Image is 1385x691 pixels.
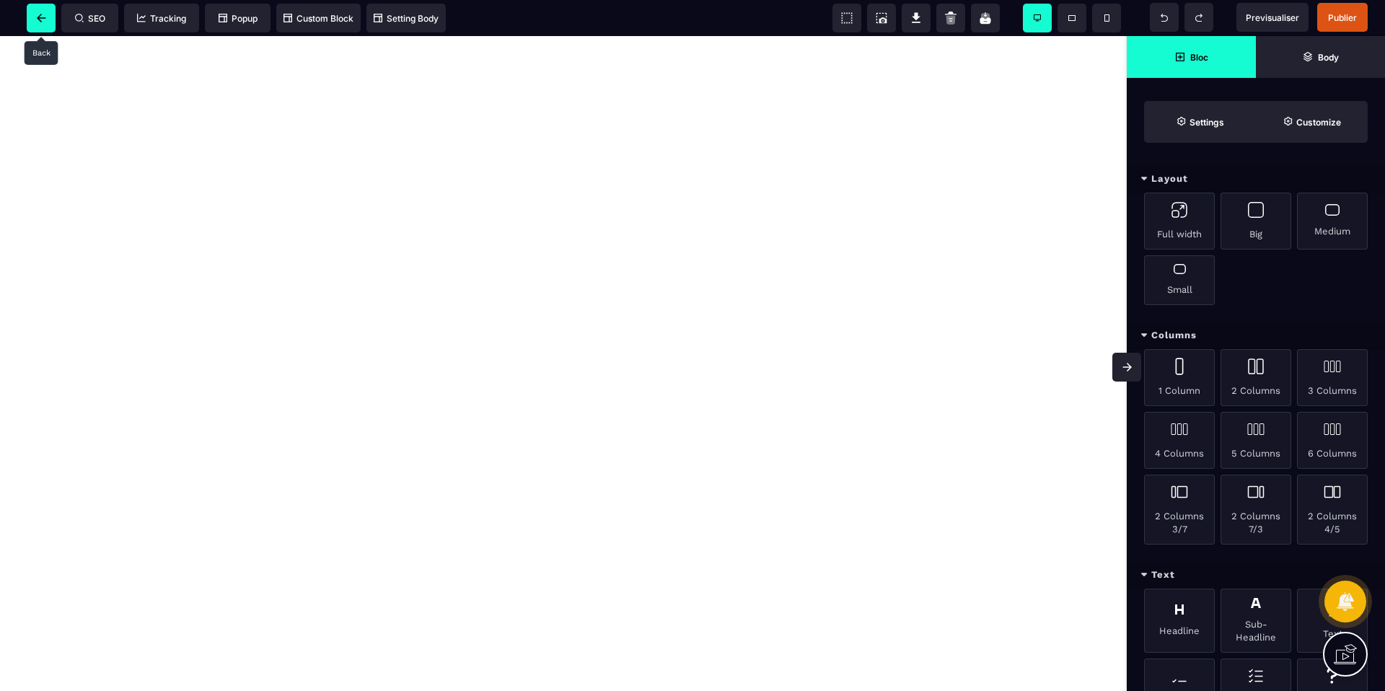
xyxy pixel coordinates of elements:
[1221,349,1291,406] div: 2 Columns
[1127,562,1385,589] div: Text
[1297,193,1368,250] div: Medium
[1297,412,1368,469] div: 6 Columns
[1297,589,1368,653] div: Text
[1318,52,1339,63] strong: Body
[1127,166,1385,193] div: Layout
[1236,3,1309,32] span: Preview
[867,4,896,32] span: Screenshot
[1144,101,1256,143] span: Settings
[832,4,861,32] span: View components
[1297,475,1368,545] div: 2 Columns 4/5
[1246,12,1299,23] span: Previsualiser
[1221,412,1291,469] div: 5 Columns
[1144,193,1215,250] div: Full width
[374,13,439,24] span: Setting Body
[1256,101,1368,143] span: Open Style Manager
[219,13,258,24] span: Popup
[1296,117,1341,128] strong: Customize
[1190,117,1224,128] strong: Settings
[1144,255,1215,305] div: Small
[1144,475,1215,545] div: 2 Columns 3/7
[1256,36,1385,78] span: Open Layer Manager
[1144,349,1215,406] div: 1 Column
[1297,349,1368,406] div: 3 Columns
[1127,322,1385,349] div: Columns
[1221,475,1291,545] div: 2 Columns 7/3
[283,13,353,24] span: Custom Block
[137,13,186,24] span: Tracking
[1221,193,1291,250] div: Big
[1144,589,1215,653] div: Headline
[75,13,105,24] span: SEO
[1221,589,1291,653] div: Sub-Headline
[1144,412,1215,469] div: 4 Columns
[1190,52,1208,63] strong: Bloc
[1127,36,1256,78] span: Open Blocks
[1328,12,1357,23] span: Publier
